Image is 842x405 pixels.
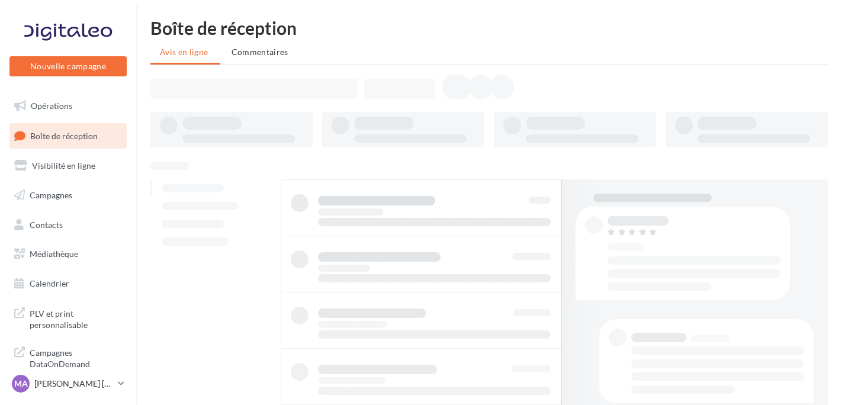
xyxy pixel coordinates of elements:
span: PLV et print personnalisable [30,306,122,331]
span: Boîte de réception [30,130,98,140]
span: Médiathèque [30,249,78,259]
a: Campagnes [7,183,129,208]
a: Médiathèque [7,242,129,266]
span: Contacts [30,219,63,229]
span: Visibilité en ligne [32,160,95,171]
a: Contacts [7,213,129,237]
span: Commentaires [232,47,288,57]
div: Boîte de réception [150,19,828,37]
a: Campagnes DataOnDemand [7,340,129,375]
button: Nouvelle campagne [9,56,127,76]
a: MA [PERSON_NAME] [PERSON_NAME] [9,372,127,395]
p: [PERSON_NAME] [PERSON_NAME] [34,378,113,390]
span: Campagnes DataOnDemand [30,345,122,370]
a: Boîte de réception [7,123,129,149]
span: Calendrier [30,278,69,288]
a: Calendrier [7,271,129,296]
a: Visibilité en ligne [7,153,129,178]
span: Campagnes [30,190,72,200]
a: PLV et print personnalisable [7,301,129,336]
a: Opérations [7,94,129,118]
span: Opérations [31,101,72,111]
span: MA [14,378,28,390]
